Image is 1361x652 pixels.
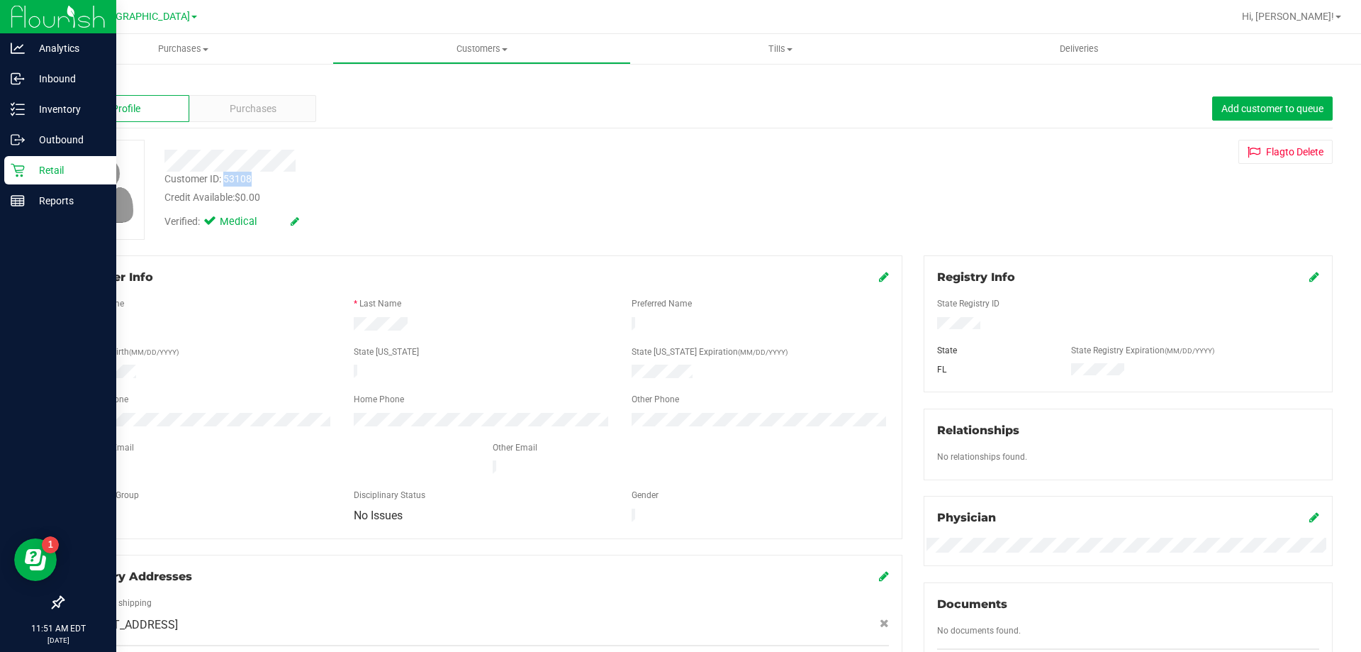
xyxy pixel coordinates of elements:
p: Retail [25,162,110,179]
a: Customers [332,34,631,64]
span: $0.00 [235,192,260,203]
span: Add customer to queue [1221,103,1323,114]
div: FL [926,363,1061,376]
p: Inbound [25,70,110,87]
span: Profile [112,101,140,116]
a: Purchases [34,34,332,64]
span: Tills [632,43,929,55]
inline-svg: Reports [11,194,25,208]
span: Relationships [937,424,1019,437]
label: State Registry ID [937,297,999,310]
p: Reports [25,192,110,209]
span: (MM/DD/YYYY) [738,348,788,356]
inline-svg: Analytics [11,41,25,55]
span: Documents [937,597,1007,611]
inline-svg: Outbound [11,133,25,147]
div: Verified: [164,214,299,230]
span: Physician [937,511,996,524]
label: Preferred Name [632,297,692,310]
span: No documents found. [937,626,1021,636]
p: Inventory [25,101,110,118]
p: Outbound [25,131,110,148]
label: Last Name [359,297,401,310]
label: State [US_STATE] [354,346,419,358]
p: Analytics [25,40,110,57]
div: Customer ID: 53108 [164,172,252,187]
label: Gender [632,489,659,502]
inline-svg: Inbound [11,72,25,86]
span: (MM/DD/YYYY) [129,348,179,356]
p: 11:51 AM EDT [6,622,110,635]
span: Deliveries [1041,43,1118,55]
span: Medical [220,214,276,230]
div: State [926,344,1061,357]
span: [STREET_ADDRESS] [76,617,178,634]
a: Tills [631,34,929,64]
inline-svg: Inventory [11,102,25,116]
span: No Issues [354,509,403,522]
a: Deliveries [930,34,1228,64]
inline-svg: Retail [11,163,25,177]
label: Other Phone [632,393,679,406]
iframe: Resource center [14,538,57,581]
label: Date of Birth [82,346,179,358]
iframe: Resource center unread badge [42,536,59,553]
label: Other Email [493,441,537,454]
span: [GEOGRAPHIC_DATA] [93,11,190,23]
label: Disciplinary Status [354,489,425,502]
span: Hi, [PERSON_NAME]! [1242,11,1334,22]
div: Credit Available: [164,190,789,205]
button: Flagto Delete [1238,140,1333,164]
p: [DATE] [6,635,110,646]
button: Add customer to queue [1212,96,1333,121]
span: Delivery Addresses [76,570,192,583]
span: Purchases [34,43,332,55]
label: No relationships found. [937,451,1027,463]
span: Purchases [230,101,276,116]
label: State Registry Expiration [1071,344,1214,357]
label: State [US_STATE] Expiration [632,346,788,358]
span: Customers [333,43,630,55]
span: Registry Info [937,270,1015,284]
label: Home Phone [354,393,404,406]
span: (MM/DD/YYYY) [1165,347,1214,355]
